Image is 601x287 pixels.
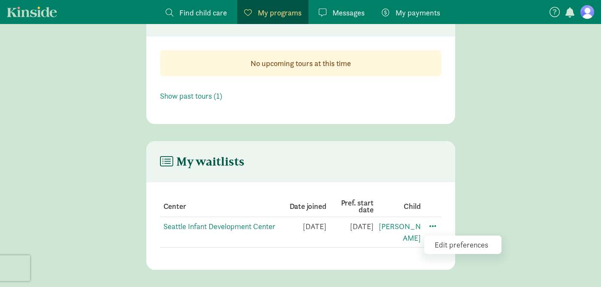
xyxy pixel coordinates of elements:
[374,196,421,217] th: Child
[396,7,440,18] span: My payments
[332,7,365,18] span: Messages
[279,196,326,217] th: Date joined
[258,7,302,18] span: My programs
[160,155,245,169] h4: My waitlists
[179,7,227,18] span: Find child care
[160,91,222,101] a: Show past tours (1)
[379,221,421,243] a: [PERSON_NAME]
[251,58,351,68] strong: No upcoming tours at this time
[326,217,374,248] td: [DATE]
[279,217,326,248] td: [DATE]
[163,221,275,231] a: Seattle Infant Development Center
[160,196,279,217] th: Center
[326,196,374,217] th: Pref. start date
[424,236,501,254] div: Edit preferences
[7,6,57,17] a: Kinside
